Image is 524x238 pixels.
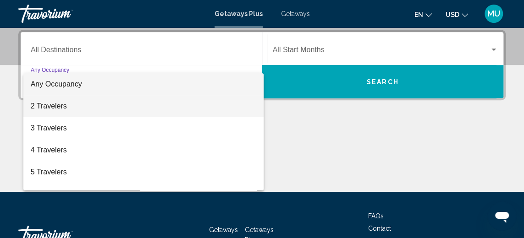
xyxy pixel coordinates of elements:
span: 3 Travelers [31,117,257,139]
iframe: Button to launch messaging window [487,201,517,231]
span: Any Occupancy [31,80,82,88]
span: 6 Travelers [31,183,257,205]
span: 2 Travelers [31,95,257,117]
span: 5 Travelers [31,161,257,183]
span: 4 Travelers [31,139,257,161]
